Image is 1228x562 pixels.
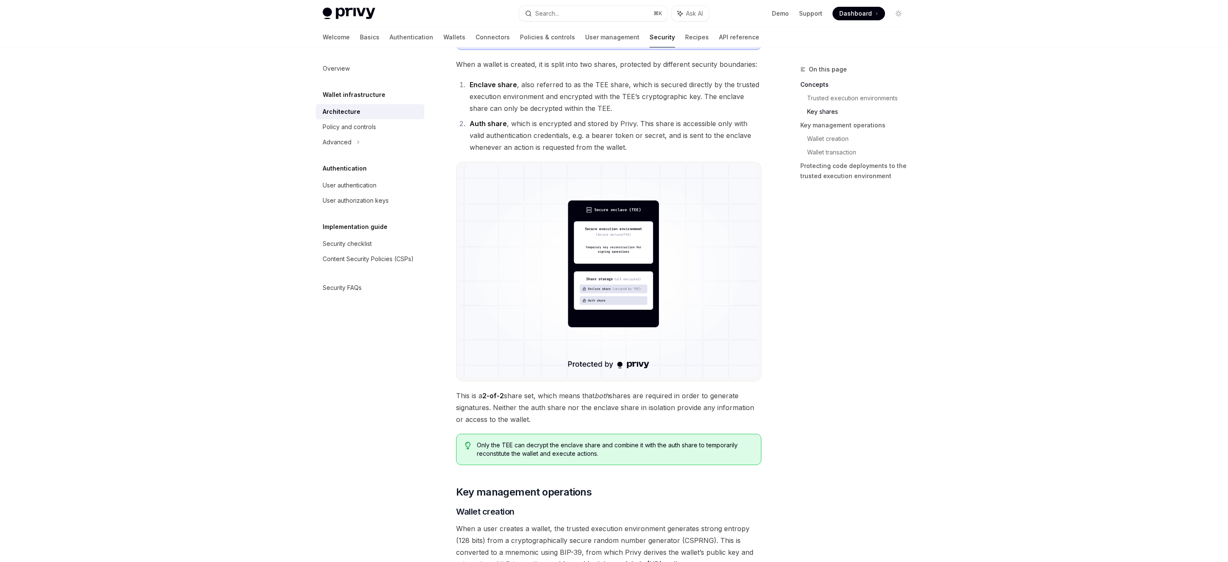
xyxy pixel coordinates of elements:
a: Trusted execution environments [807,91,912,105]
a: Basics [360,27,379,47]
span: This is a share set, which means that shares are required in order to generate signatures. Neithe... [456,390,761,425]
a: Key shares [807,105,912,118]
span: ⌘ K [653,10,662,17]
a: User authentication [316,178,424,193]
span: Only the TEE can decrypt the enclave share and combine it with the auth share to temporarily reco... [477,441,752,458]
a: Key management operations [800,118,912,132]
a: Protecting code deployments to the trusted execution environment [800,159,912,183]
a: Policies & controls [520,27,575,47]
div: Security checklist [323,239,372,249]
h5: Implementation guide [323,222,387,232]
div: Policy and controls [323,122,376,132]
a: User authorization keys [316,193,424,208]
svg: Tip [465,442,471,449]
div: Content Security Policies (CSPs) [323,254,414,264]
strong: Auth share [470,119,507,128]
button: Toggle dark mode [892,7,905,20]
div: Advanced [323,137,351,147]
a: Dashboard [832,7,885,20]
h5: Authentication [323,163,367,174]
a: User management [585,27,639,47]
div: Overview [323,63,350,74]
img: light logo [323,8,375,19]
h5: Wallet infrastructure [323,90,385,100]
a: Overview [316,61,424,76]
a: Security FAQs [316,280,424,295]
a: Demo [772,9,789,18]
a: Wallets [443,27,465,47]
span: Ask AI [686,9,703,18]
img: Trusted execution environment key shares [459,165,758,378]
span: On this page [809,64,847,74]
span: Wallet creation [456,506,514,518]
a: Recipes [685,27,709,47]
a: Welcome [323,27,350,47]
strong: 2-of-2 [482,391,504,400]
a: Support [799,9,822,18]
a: Wallet creation [807,132,912,146]
a: API reference [719,27,759,47]
div: User authentication [323,180,376,190]
div: Search... [535,8,559,19]
a: Content Security Policies (CSPs) [316,251,424,267]
span: When a wallet is created, it is split into two shares, protected by different security boundaries: [456,58,761,70]
a: Security checklist [316,236,424,251]
a: Wallet transaction [807,146,912,159]
a: Connectors [476,27,510,47]
div: Security FAQs [323,283,362,293]
li: , also referred to as the TEE share, which is secured directly by the trusted execution environme... [467,79,761,114]
a: Architecture [316,104,424,119]
a: Authentication [390,27,433,47]
span: Dashboard [839,9,872,18]
strong: Enclave share [470,80,517,89]
a: Security [650,27,675,47]
div: Architecture [323,107,360,117]
a: Policy and controls [316,119,424,135]
button: Ask AI [672,6,709,21]
div: User authorization keys [323,196,389,206]
span: Key management operations [456,485,592,499]
li: , which is encrypted and stored by Privy. This share is accessible only with valid authentication... [467,118,761,153]
em: both [595,391,609,400]
button: Search...⌘K [519,6,667,21]
a: Concepts [800,78,912,91]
